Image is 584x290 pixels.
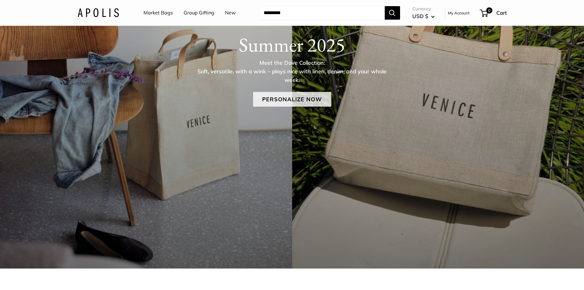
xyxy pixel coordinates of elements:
span: Cart [496,10,507,16]
img: Apolis [78,8,119,17]
a: Group Gifting [184,8,214,17]
span: Currency [412,5,435,13]
a: Personalize Now [253,92,331,106]
button: Search [385,6,400,20]
a: New [225,8,236,17]
a: My Account [448,9,470,17]
a: 0 Cart [480,8,507,18]
span: 0 [486,7,492,14]
button: USD $ [412,11,435,21]
a: Market Bags [143,8,173,17]
p: Meet the Dove Collection: Soft, versatile, with a wink – plays nice with linen, denim, and your w... [193,58,392,84]
h1: Summer 2025 [78,33,507,56]
span: USD $ [412,13,428,19]
input: Search... [259,6,385,20]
